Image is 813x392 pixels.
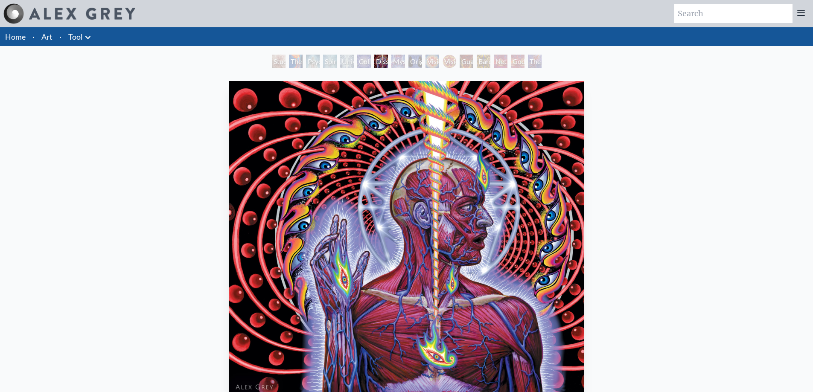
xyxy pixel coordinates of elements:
[528,55,542,68] div: The Great Turn
[374,55,388,68] div: Dissectional Art for Tool's Lateralus CD
[68,31,83,43] a: Tool
[674,4,793,23] input: Search
[391,55,405,68] div: Mystic Eye
[272,55,286,68] div: Study for the Great Turn
[340,55,354,68] div: Universal Mind Lattice
[494,55,507,68] div: Net of Being
[477,55,490,68] div: Bardo Being
[357,55,371,68] div: Collective Vision
[306,55,320,68] div: Psychic Energy System
[511,55,525,68] div: Godself
[56,27,65,46] li: ·
[408,55,422,68] div: Original Face
[460,55,473,68] div: Guardian of Infinite Vision
[289,55,303,68] div: The Torch
[29,27,38,46] li: ·
[41,31,52,43] a: Art
[443,55,456,68] div: Vision Crystal Tondo
[5,32,26,41] a: Home
[425,55,439,68] div: Vision Crystal
[323,55,337,68] div: Spiritual Energy System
